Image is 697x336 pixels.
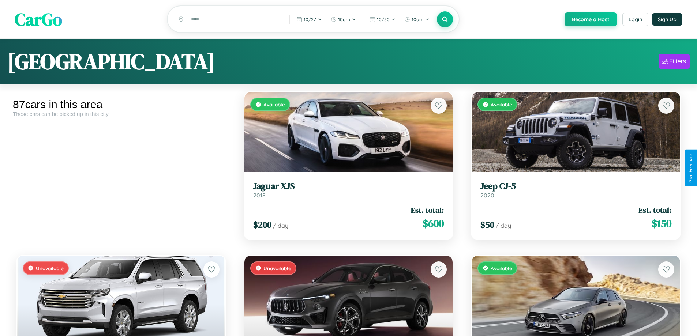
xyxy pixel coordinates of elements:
span: 10am [338,16,350,22]
span: Unavailable [263,265,291,271]
h1: [GEOGRAPHIC_DATA] [7,46,215,76]
div: 87 cars in this area [13,98,229,111]
div: Give Feedback [688,153,693,183]
span: 2020 [480,192,494,199]
button: Login [622,13,648,26]
button: 10am [327,14,360,25]
button: 10/30 [366,14,399,25]
span: $ 600 [423,216,444,231]
span: CarGo [15,7,62,31]
span: $ 200 [253,219,271,231]
button: Filters [659,54,690,69]
span: $ 150 [652,216,671,231]
div: These cars can be picked up in this city. [13,111,229,117]
span: Available [263,101,285,107]
span: Available [491,101,512,107]
button: 10am [401,14,433,25]
span: Est. total: [638,205,671,215]
span: 10 / 27 [304,16,316,22]
h3: Jeep CJ-5 [480,181,671,192]
span: Available [491,265,512,271]
a: Jaguar XJS2018 [253,181,444,199]
span: 10am [412,16,424,22]
div: Filters [669,58,686,65]
span: 2018 [253,192,266,199]
span: $ 50 [480,219,494,231]
span: Est. total: [411,205,444,215]
span: Unavailable [36,265,64,271]
span: 10 / 30 [377,16,390,22]
span: / day [273,222,288,229]
button: Become a Host [565,12,617,26]
a: Jeep CJ-52020 [480,181,671,199]
button: Sign Up [652,13,682,26]
h3: Jaguar XJS [253,181,444,192]
button: 10/27 [293,14,326,25]
span: / day [496,222,511,229]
